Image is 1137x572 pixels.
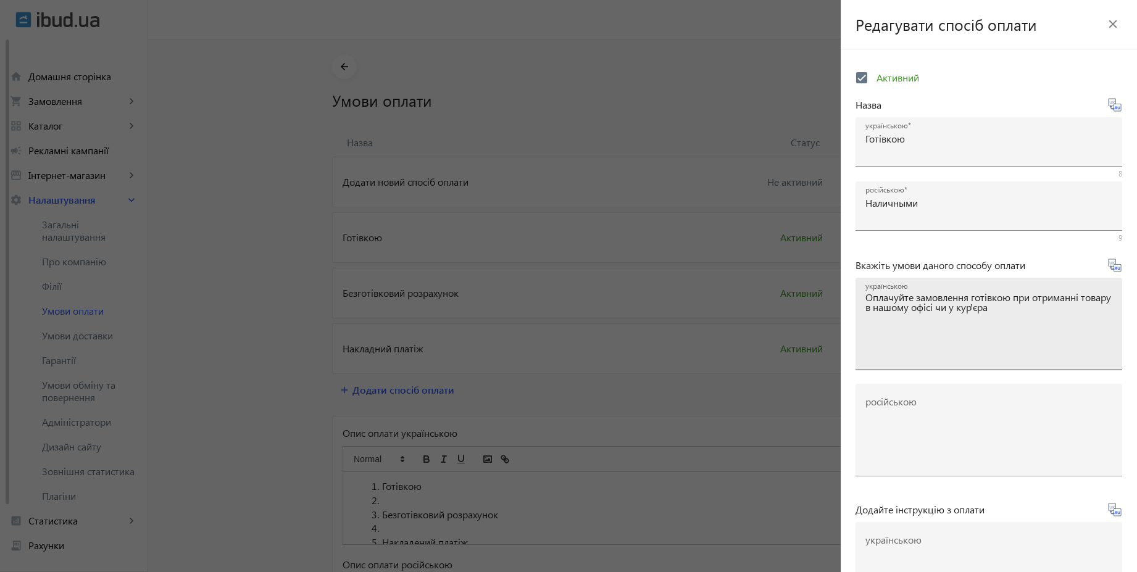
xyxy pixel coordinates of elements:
[856,98,881,112] span: Назва
[1107,97,1122,112] svg-icon: Перекласти на рос.
[865,281,907,291] mat-label: українською
[865,533,922,546] mat-label: українською
[865,185,904,195] mat-label: російською
[865,395,917,408] mat-label: російською
[1107,258,1122,273] svg-icon: Перекласти на рос.
[865,121,907,131] mat-label: українською
[856,259,1025,272] span: Вкажіть умови даного способу оплати
[1107,502,1122,517] svg-icon: Перекласти на рос.
[877,71,919,84] span: Активний
[856,503,985,516] span: Додайте інструкцію з оплати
